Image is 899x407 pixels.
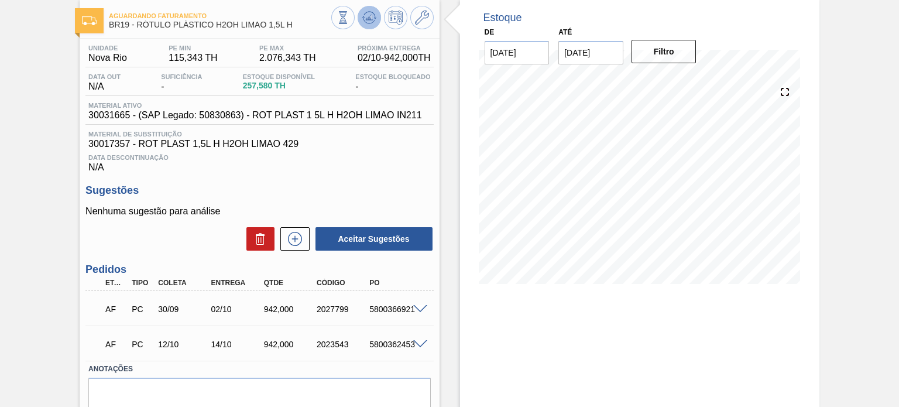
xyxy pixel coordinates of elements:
div: Pedido de Compra [129,305,155,314]
input: dd/mm/yyyy [485,41,550,64]
span: Material de Substituição [88,131,430,138]
span: 115,343 TH [169,53,217,63]
div: 5800366921 [366,305,424,314]
div: Entrega [208,279,266,287]
input: dd/mm/yyyy [558,41,623,64]
h3: Pedidos [85,264,433,276]
span: BR19 - RÓTULO PLÁSTICO H2OH LIMAO 1,5L H [109,20,331,29]
div: Tipo [129,279,155,287]
span: Material ativo [88,102,422,109]
div: 02/10/2025 [208,305,266,314]
div: 2027799 [314,305,372,314]
div: 942,000 [261,305,319,314]
div: 942,000 [261,340,319,349]
label: De [485,28,495,36]
p: Nenhuma sugestão para análise [85,206,433,217]
div: Aceitar Sugestões [310,226,434,252]
div: 12/10/2025 [155,340,213,349]
span: 30031665 - (SAP Legado: 50830863) - ROT PLAST 1 5L H H2OH LIMAO IN211 [88,110,422,121]
span: Suficiência [161,73,202,80]
button: Atualizar Gráfico [358,6,381,29]
span: PE MIN [169,45,217,52]
div: N/A [85,149,433,173]
div: - [352,73,433,92]
button: Filtro [632,40,696,63]
label: Anotações [88,361,430,378]
span: Data out [88,73,121,80]
div: Etapa [102,279,129,287]
button: Aceitar Sugestões [315,227,433,251]
div: - [158,73,205,92]
div: Nova sugestão [274,227,310,251]
span: Nova Rio [88,53,127,63]
span: Estoque Bloqueado [355,73,430,80]
div: 2023543 [314,340,372,349]
h3: Sugestões [85,184,433,197]
div: 5800362453 [366,340,424,349]
div: Aguardando Faturamento [102,331,129,357]
p: AF [105,340,126,349]
img: Ícone [82,16,97,25]
span: PE MAX [259,45,316,52]
div: Qtde [261,279,319,287]
div: Aguardando Faturamento [102,296,129,322]
div: 30/09/2025 [155,305,213,314]
span: 2.076,343 TH [259,53,316,63]
span: Unidade [88,45,127,52]
div: Coleta [155,279,213,287]
span: 257,580 TH [243,81,315,90]
button: Visão Geral dos Estoques [331,6,355,29]
button: Ir ao Master Data / Geral [410,6,434,29]
p: AF [105,305,126,314]
div: Código [314,279,372,287]
span: 30017357 - ROT PLAST 1,5L H H2OH LIMAO 429 [88,139,430,149]
div: N/A [85,73,123,92]
div: 14/10/2025 [208,340,266,349]
span: Aguardando Faturamento [109,12,331,19]
label: Até [558,28,572,36]
div: Excluir Sugestões [241,227,274,251]
div: Pedido de Compra [129,340,155,349]
span: Data Descontinuação [88,154,430,161]
div: Estoque [483,12,522,24]
span: Estoque Disponível [243,73,315,80]
button: Programar Estoque [384,6,407,29]
div: PO [366,279,424,287]
span: Próxima Entrega [358,45,431,52]
span: 02/10 - 942,000 TH [358,53,431,63]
